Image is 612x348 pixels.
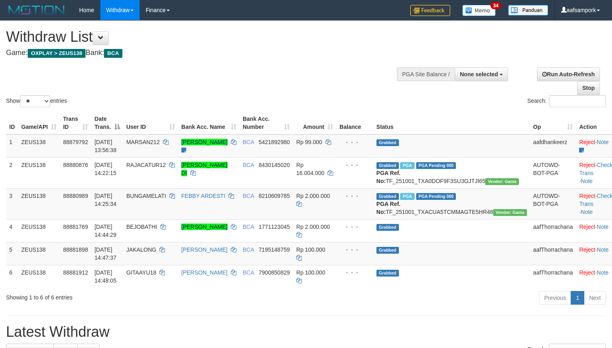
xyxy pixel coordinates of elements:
[126,269,157,276] span: GITAAYU18
[376,193,399,200] span: Grabbed
[18,242,60,265] td: ZEUS138
[181,246,228,253] a: [PERSON_NAME]
[579,162,595,168] a: Reject
[579,224,595,230] a: Reject
[6,265,18,288] td: 6
[91,112,123,134] th: Date Trans.: activate to sort column descending
[18,219,60,242] td: ZEUS138
[579,139,595,145] a: Reject
[376,224,399,231] span: Grabbed
[126,193,166,199] span: BUNGAMELATI
[6,134,18,158] td: 1
[181,139,228,145] a: [PERSON_NAME]
[126,224,157,230] span: BEJOBATHI
[530,157,576,188] td: AUTOWD-BOT-PGA
[18,157,60,188] td: ZEUS138
[416,193,456,200] span: PGA Pending
[104,49,122,58] span: BCA
[126,162,166,168] span: RAJACATUR12
[293,112,336,134] th: Amount: activate to sort column ascending
[258,246,290,253] span: Copy 7195148759 to clipboard
[6,324,606,340] h1: Latest Withdraw
[94,224,116,238] span: [DATE] 14:44:29
[400,162,414,169] span: Marked by aafnoeunsreypich
[581,178,593,184] a: Note
[6,4,67,16] img: MOTION_logo.png
[336,112,373,134] th: Balance
[579,193,595,199] a: Reject
[597,139,609,145] a: Note
[462,5,496,16] img: Button%20Memo.svg
[571,291,584,305] a: 1
[243,162,254,168] span: BCA
[530,112,576,134] th: Op: activate to sort column ascending
[460,71,498,77] span: None selected
[296,162,324,176] span: Rp 16.004.000
[20,95,50,107] select: Showentries
[577,81,600,95] a: Stop
[18,265,60,288] td: ZEUS138
[63,269,88,276] span: 88881912
[18,188,60,219] td: ZEUS138
[527,95,606,107] label: Search:
[373,188,530,219] td: TF_251001_TXACUA5TCMMAGTE5HR48
[6,49,400,57] h4: Game: Bank:
[340,138,370,146] div: - - -
[539,291,571,305] a: Previous
[94,139,116,153] span: [DATE] 13:56:38
[581,209,593,215] a: Note
[530,219,576,242] td: aafThorrachana
[63,224,88,230] span: 88881769
[597,224,609,230] a: Note
[296,269,325,276] span: Rp 100.000
[63,246,88,253] span: 88881898
[373,157,530,188] td: TF_251001_TXA0DOF9F3SU3GJTJI65
[240,112,293,134] th: Bank Acc. Number: activate to sort column ascending
[376,247,399,254] span: Grabbed
[376,170,401,184] b: PGA Ref. No:
[181,224,228,230] a: [PERSON_NAME]
[6,29,400,45] h1: Withdraw List
[410,5,450,16] img: Feedback.jpg
[178,112,240,134] th: Bank Acc. Name: activate to sort column ascending
[18,134,60,158] td: ZEUS138
[340,192,370,200] div: - - -
[530,242,576,265] td: aafThorrachana
[340,161,370,169] div: - - -
[63,139,88,145] span: 88879792
[126,139,160,145] span: MARSAN212
[296,224,330,230] span: Rp 2.000.000
[60,112,91,134] th: Trans ID: activate to sort column ascending
[243,224,254,230] span: BCA
[6,290,249,301] div: Showing 1 to 6 of 6 entries
[530,188,576,219] td: AUTOWD-BOT-PGA
[6,188,18,219] td: 3
[530,134,576,158] td: aafdhankeerz
[258,193,290,199] span: Copy 8210609785 to clipboard
[94,246,116,261] span: [DATE] 14:47:37
[296,193,330,199] span: Rp 2.000.000
[181,269,228,276] a: [PERSON_NAME]
[6,95,67,107] label: Show entries
[28,49,85,58] span: OXPLAY > ZEUS138
[258,224,290,230] span: Copy 1771123045 to clipboard
[243,139,254,145] span: BCA
[123,112,178,134] th: User ID: activate to sort column ascending
[243,269,254,276] span: BCA
[530,265,576,288] td: aafThorrachana
[296,246,325,253] span: Rp 100.000
[6,242,18,265] td: 5
[258,269,290,276] span: Copy 7900850829 to clipboard
[597,246,609,253] a: Note
[485,178,519,185] span: Vendor URL: https://trx31.1velocity.biz
[243,193,254,199] span: BCA
[94,162,116,176] span: [DATE] 14:22:15
[549,95,606,107] input: Search:
[597,269,609,276] a: Note
[296,139,322,145] span: Rp 99.000
[400,193,414,200] span: Marked by aafnoeunsreypich
[340,223,370,231] div: - - -
[490,2,501,9] span: 34
[376,162,399,169] span: Grabbed
[455,67,508,81] button: None selected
